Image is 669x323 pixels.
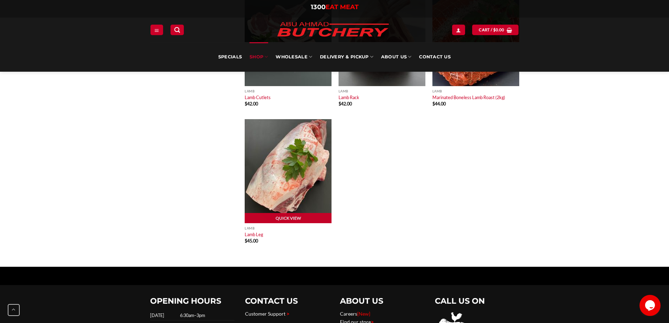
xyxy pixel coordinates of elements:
[245,213,332,224] a: Quick View
[432,95,505,100] a: Marinated Boneless Lamb Roast (2kg)
[320,42,373,72] a: Delivery & Pickup
[432,101,435,106] span: $
[432,89,519,93] p: Lamb
[245,89,332,93] p: Lamb
[479,27,504,33] span: Cart /
[432,101,446,106] bdi: 44.00
[472,25,519,35] a: View cart
[245,95,271,100] a: Lamb Cutlets
[245,101,247,106] span: $
[171,25,184,35] a: Search
[326,3,359,11] span: EAT MEAT
[381,42,411,72] a: About Us
[271,18,394,42] img: Abu Ahmad Butchery
[311,3,326,11] span: 1300
[339,101,341,106] span: $
[245,232,263,237] a: Lamb Leg
[339,95,359,100] a: Lamb Rack
[276,42,312,72] a: Wholesale
[419,42,451,72] a: Contact Us
[287,311,289,317] span: >
[339,101,352,106] bdi: 42.00
[245,311,285,317] a: Customer Support
[150,25,163,35] a: Menu
[245,119,332,223] img: Lamb Leg
[340,311,370,317] a: Careers{New}
[245,226,332,230] p: Lamb
[150,310,178,321] td: [DATE]
[493,27,496,33] span: $
[340,296,424,306] h2: ABOUT US
[178,310,234,321] td: 6:30am–3pm
[493,27,504,32] bdi: 0.00
[435,296,519,306] h2: CALL US ON
[311,3,359,11] a: 1300EAT MEAT
[150,296,234,306] h2: OPENING HOURS
[245,101,258,106] bdi: 42.00
[357,311,370,317] span: {New}
[245,238,258,244] bdi: 45.00
[245,296,329,306] h2: CONTACT US
[639,295,662,316] iframe: chat widget
[218,42,242,72] a: Specials
[8,304,20,316] button: Go to top
[339,89,425,93] p: Lamb
[250,42,268,72] a: SHOP
[452,25,465,35] a: Login
[245,238,247,244] span: $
